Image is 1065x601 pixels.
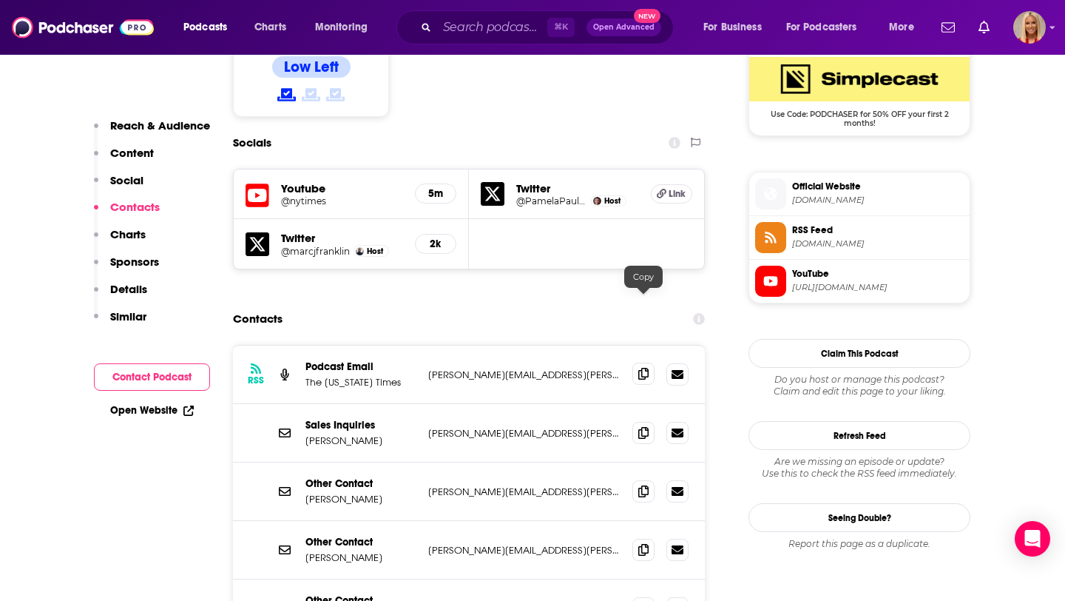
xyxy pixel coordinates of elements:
[305,551,416,564] p: [PERSON_NAME]
[94,309,146,337] button: Similar
[936,15,961,40] a: Show notifications dropdown
[748,538,970,550] div: Report this page as a duplicate.
[305,16,387,39] button: open menu
[110,227,146,241] p: Charts
[624,266,663,288] div: Copy
[748,456,970,480] div: Are we missing an episode or update? Use this to check the RSS feed immediately.
[1013,11,1046,44] span: Logged in as KymberleeBolden
[305,434,416,447] p: [PERSON_NAME]
[254,17,286,38] span: Charts
[1013,11,1046,44] img: User Profile
[693,16,780,39] button: open menu
[94,173,143,201] button: Social
[749,57,970,101] img: SimpleCast Deal: Use Code: PODCHASER for 50% OFF your first 2 months!
[281,246,350,257] a: @marcjfranklin
[792,180,964,193] span: Official Website
[110,309,146,323] p: Similar
[428,369,621,381] p: [PERSON_NAME][EMAIL_ADDRESS][PERSON_NAME][DOMAIN_NAME]
[38,38,163,50] div: Domain: [DOMAIN_NAME]
[281,231,403,245] h5: Twitter
[94,363,210,391] button: Contact Podcast
[973,15,995,40] a: Show notifications dropdown
[748,503,970,532] a: Seeing Double?
[604,196,621,206] span: Host
[315,17,368,38] span: Monitoring
[248,375,264,386] h3: RSS
[233,305,283,333] h2: Contacts
[748,374,970,386] span: Do you host or manage this podcast?
[792,267,964,281] span: YouTube
[94,146,154,173] button: Content
[748,421,970,450] button: Refresh Feed
[110,173,143,187] p: Social
[12,13,154,41] img: Podchaser - Follow, Share and Rate Podcasts
[669,188,686,200] span: Link
[305,376,416,389] p: The [US_STATE] Times
[748,339,970,368] button: Claim This Podcast
[147,86,159,98] img: tab_keywords_by_traffic_grey.svg
[792,224,964,237] span: RSS Feed
[173,16,246,39] button: open menu
[356,247,364,255] img: MJ Franklin
[777,16,879,39] button: open menu
[755,178,964,209] a: Official Website[DOMAIN_NAME]
[94,118,210,146] button: Reach & Audience
[755,266,964,297] a: YouTube[URL][DOMAIN_NAME]
[516,195,587,207] a: @PamelaPaulNYT
[305,419,416,432] p: Sales Inquiries
[428,486,621,498] p: [PERSON_NAME][EMAIL_ADDRESS][PERSON_NAME][DOMAIN_NAME]
[792,238,964,249] span: feeds.simplecast.com
[94,227,146,255] button: Charts
[284,58,339,76] h4: Low Left
[56,87,132,97] div: Domain Overview
[183,17,227,38] span: Podcasts
[110,146,154,160] p: Content
[889,17,914,38] span: More
[437,16,547,39] input: Search podcasts, credits, & more...
[110,282,147,296] p: Details
[305,360,416,373] p: Podcast Email
[547,18,575,37] span: ⌘ K
[410,10,688,44] div: Search podcasts, credits, & more...
[792,195,964,206] span: nytimes.com
[305,477,416,490] p: Other Contact
[703,17,762,38] span: For Business
[110,255,159,269] p: Sponsors
[163,87,249,97] div: Keywords by Traffic
[516,181,639,195] h5: Twitter
[428,544,621,557] p: [PERSON_NAME][EMAIL_ADDRESS][PERSON_NAME][DOMAIN_NAME]
[110,404,194,417] a: Open Website
[281,195,403,207] a: @nytimes
[24,24,35,36] img: logo_orange.svg
[94,255,159,282] button: Sponsors
[427,238,444,250] h5: 2k
[94,282,147,309] button: Details
[245,16,295,39] a: Charts
[110,200,160,214] p: Contacts
[1015,521,1050,557] div: Open Intercom Messenger
[428,427,621,440] p: [PERSON_NAME][EMAIL_ADDRESS][PERSON_NAME][DOMAIN_NAME]
[367,246,383,256] span: Host
[651,184,692,204] a: Link
[305,493,416,506] p: [PERSON_NAME]
[792,282,964,293] span: https://www.youtube.com/@nytimes
[281,181,403,195] h5: Youtube
[634,9,660,23] span: New
[755,222,964,253] a: RSS Feed[DOMAIN_NAME]
[24,38,35,50] img: website_grey.svg
[586,19,661,36] button: Open AdvancedNew
[593,197,601,205] img: Pamela Paul
[1013,11,1046,44] button: Show profile menu
[748,374,970,397] div: Claim and edit this page to your liking.
[305,536,416,548] p: Other Contact
[233,129,271,157] h2: Socials
[94,200,160,227] button: Contacts
[749,57,970,127] a: SimpleCast Deal: Use Code: PODCHASER for 50% OFF your first 2 months!
[40,86,52,98] img: tab_domain_overview_orange.svg
[593,24,655,31] span: Open Advanced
